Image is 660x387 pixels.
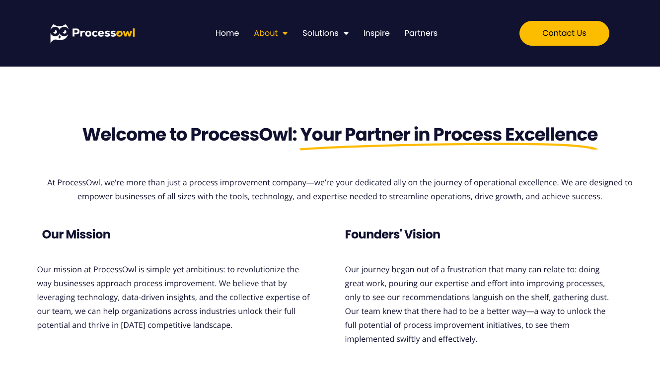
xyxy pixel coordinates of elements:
[82,122,296,147] span: Welcome to ProcessOwl:
[254,27,288,40] a: About
[519,21,609,46] a: Contact us
[405,27,438,40] a: Partners
[216,27,438,40] nav: Menu
[345,262,618,346] p: Our journey began out of a frustration that many can relate to: doing great work, pouring our exp...
[302,27,348,40] a: Solutions
[542,29,586,37] span: Contact us
[47,175,633,203] p: At ProcessOwl, we’re more than just a process improvement company—we’re your dedicated ally on th...
[37,262,315,332] p: Our mission at ProcessOwl is simple yet ambitious: to revolutionize the way businesses approach p...
[345,228,623,242] h2: Founders' Vision
[216,27,239,40] a: Home
[42,228,315,242] h2: Our Mission
[300,124,597,145] span: Your Partner in Process Excellence
[364,27,390,40] a: Inspire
